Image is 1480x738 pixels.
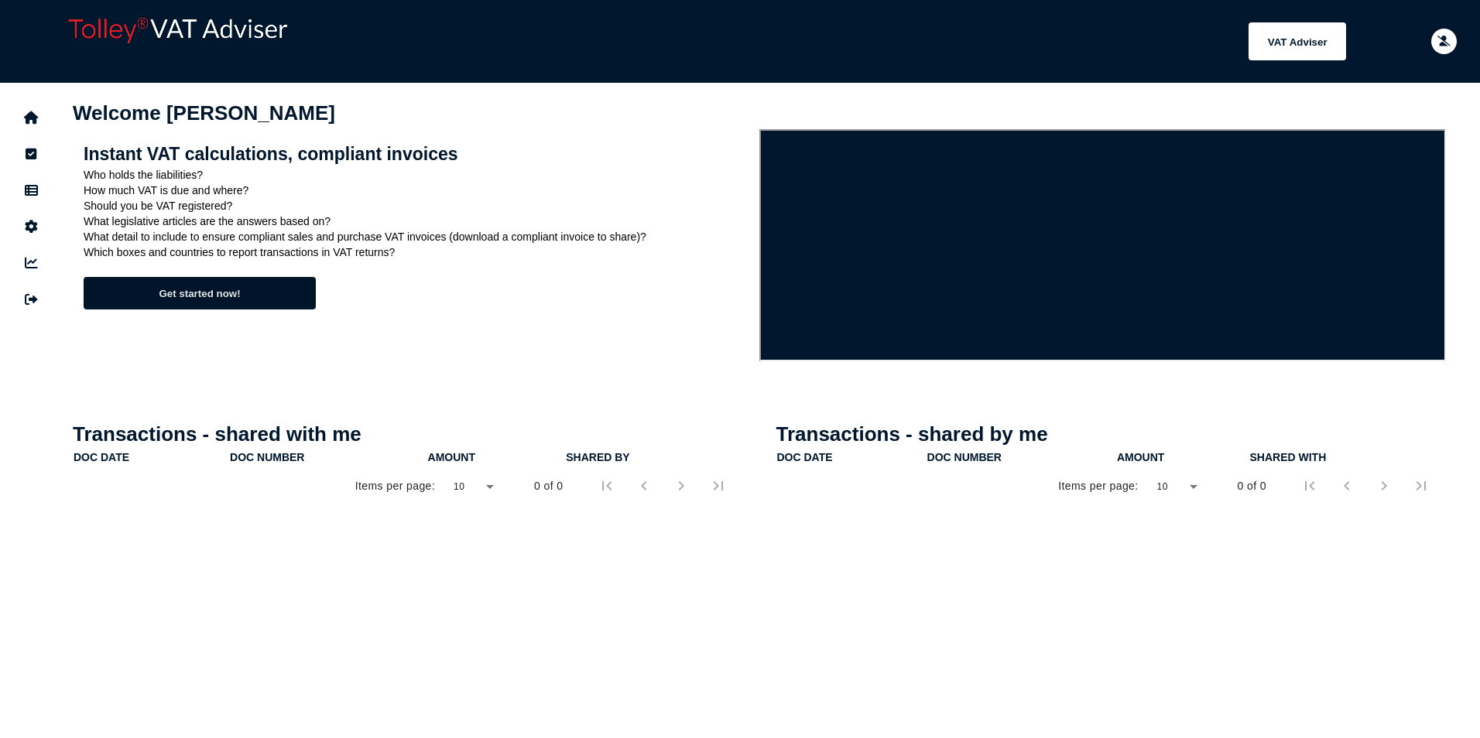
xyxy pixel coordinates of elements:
i: Email needs to be verified [1437,36,1451,46]
div: shared by [566,451,629,463]
button: Next page [663,467,700,504]
div: doc number [230,451,304,463]
button: Previous page [1328,467,1365,504]
p: What legislative articles are the answers based on? [84,215,749,227]
div: Amount [428,451,565,463]
button: Tasks [15,138,47,170]
button: Last page [1403,467,1440,504]
div: shared by [566,451,738,463]
div: shared with [1249,451,1441,463]
div: doc number [927,451,1002,463]
menu: navigate products [341,22,1346,60]
div: 0 of 0 [1238,478,1266,494]
button: Previous page [625,467,663,504]
div: doc date [777,451,926,463]
p: Which boxes and countries to report transactions in VAT returns? [84,246,749,258]
div: Amount [1117,451,1164,463]
button: Get started now! [84,277,316,309]
p: What detail to include to ensure compliant sales and purchase VAT invoices (download a compliant ... [84,231,749,243]
div: Amount [1117,451,1249,463]
button: First page [588,467,625,504]
button: Manage settings [15,210,47,243]
i: Data manager [25,190,38,191]
p: How much VAT is due and where? [84,184,749,196]
button: Shows a dropdown of VAT Advisor options [1249,22,1346,60]
div: doc number [230,451,427,463]
h1: Transactions - shared with me [73,422,743,446]
button: Next page [1365,467,1403,504]
div: doc date [74,451,228,463]
div: doc date [777,451,833,463]
div: doc date [74,451,129,463]
div: Amount [428,451,475,463]
button: Last page [700,467,737,504]
h1: Welcome [PERSON_NAME] [73,101,1446,125]
button: Insights [15,247,47,279]
div: 0 of 0 [534,478,563,494]
button: Sign out [15,283,47,316]
iframe: VAT Adviser intro [759,129,1446,361]
button: Home [15,101,47,134]
h1: Transactions - shared by me [776,422,1447,446]
p: Should you be VAT registered? [84,200,749,212]
div: Items per page: [1058,478,1138,494]
div: shared with [1249,451,1326,463]
p: Who holds the liabilities? [84,169,749,181]
div: Items per page: [355,478,435,494]
div: app logo [62,12,333,71]
button: First page [1291,467,1328,504]
div: doc number [927,451,1115,463]
h2: Instant VAT calculations, compliant invoices [84,144,749,165]
button: Data manager [15,174,47,207]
